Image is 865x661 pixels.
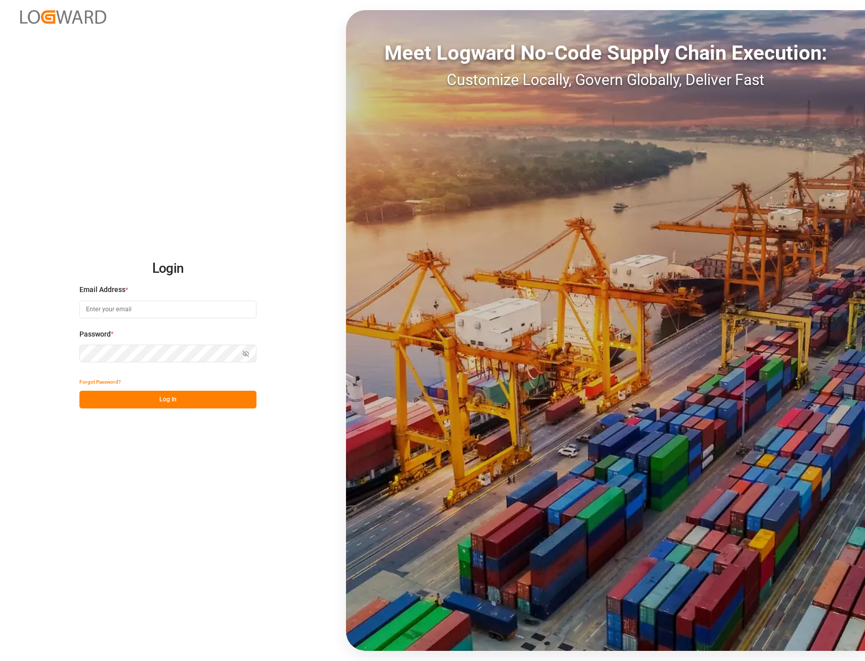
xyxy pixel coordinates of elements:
input: Enter your email [79,301,256,318]
div: Meet Logward No-Code Supply Chain Execution: [346,38,865,68]
button: Log In [79,391,256,408]
div: Customize Locally, Govern Globally, Deliver Fast [346,68,865,91]
img: Logward_new_orange.png [20,10,106,24]
h2: Login [79,253,256,285]
span: Password [79,329,111,340]
span: Email Address [79,284,125,295]
button: Forgot Password? [79,373,121,391]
